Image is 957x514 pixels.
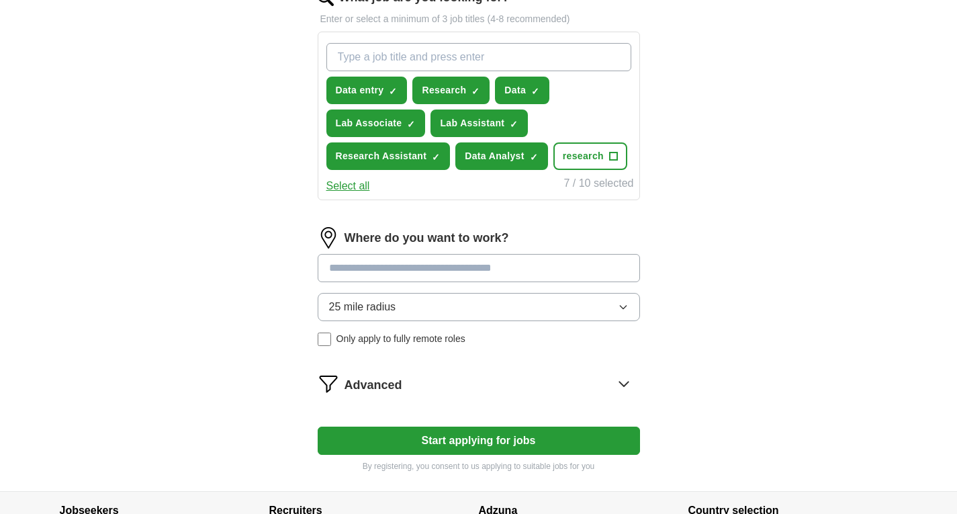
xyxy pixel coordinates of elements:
span: Research [422,83,466,97]
span: ✓ [510,119,518,130]
label: Where do you want to work? [345,229,509,247]
button: Select all [326,178,370,194]
span: ✓ [531,86,539,97]
img: location.png [318,227,339,249]
button: Lab Assistant✓ [430,110,528,137]
span: ✓ [530,152,538,163]
span: ✓ [389,86,397,97]
span: Data Analyst [465,149,525,163]
button: research [553,142,627,170]
button: Data✓ [495,77,549,104]
button: Data Analyst✓ [455,142,548,170]
span: 25 mile radius [329,299,396,315]
span: research [563,149,604,163]
button: Start applying for jobs [318,427,640,455]
span: Lab Assistant [440,116,504,130]
span: Lab Associate [336,116,402,130]
span: ✓ [407,119,415,130]
p: By registering, you consent to us applying to suitable jobs for you [318,460,640,472]
button: 25 mile radius [318,293,640,321]
button: Research✓ [412,77,490,104]
span: Only apply to fully remote roles [336,332,465,346]
div: 7 / 10 selected [563,175,633,194]
span: ✓ [432,152,440,163]
button: Research Assistant✓ [326,142,451,170]
input: Only apply to fully remote roles [318,333,331,346]
span: Data [504,83,526,97]
button: Data entry✓ [326,77,408,104]
span: ✓ [471,86,480,97]
span: Data entry [336,83,384,97]
input: Type a job title and press enter [326,43,631,71]
button: Lab Associate✓ [326,110,426,137]
p: Enter or select a minimum of 3 job titles (4-8 recommended) [318,12,640,26]
img: filter [318,373,339,394]
span: Research Assistant [336,149,427,163]
span: Advanced [345,376,402,394]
